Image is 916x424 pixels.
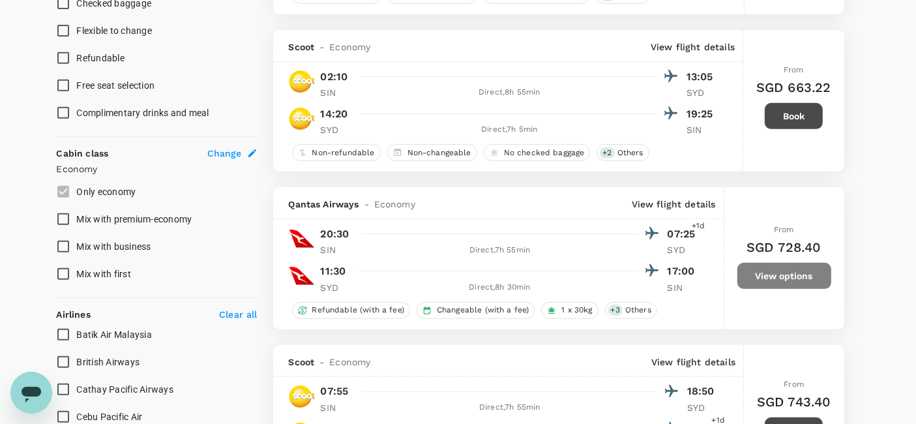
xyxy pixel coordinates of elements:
[57,309,91,320] strong: Airlines
[321,106,348,122] p: 14:20
[321,226,349,242] p: 20:30
[668,226,700,242] p: 07:25
[57,148,109,159] strong: Cabin class
[289,384,315,410] img: TR
[687,86,719,99] p: SYD
[289,106,315,132] img: TR
[687,384,720,399] p: 18:50
[608,305,623,316] span: + 3
[651,40,735,53] p: View flight details
[77,80,155,91] span: Free seat selection
[541,302,598,319] div: 1 x 30kg
[757,391,831,412] h6: SGD 743.40
[289,198,359,211] span: Qantas Airways
[756,77,831,98] h6: SGD 663.22
[289,263,315,289] img: QF
[314,40,329,53] span: -
[402,147,477,159] span: Non-changeable
[321,384,349,399] p: 07:55
[329,356,370,369] span: Economy
[484,144,591,161] div: No checked baggage
[321,264,346,279] p: 11:30
[77,329,153,340] span: Batik Air Malaysia
[668,243,700,256] p: SYD
[361,123,658,136] div: Direct , 7h 5min
[361,244,639,257] div: Direct , 7h 55min
[784,65,804,74] span: From
[77,53,125,63] span: Refundable
[597,144,649,161] div: +2Others
[737,263,831,289] button: View options
[321,123,353,136] p: SYD
[687,106,719,122] p: 19:25
[289,40,315,53] span: Scoot
[321,86,353,99] p: SIN
[289,356,315,369] span: Scoot
[432,305,534,316] span: Changeable (with a fee)
[321,401,353,414] p: SIN
[651,356,735,369] p: View flight details
[668,281,700,294] p: SIN
[292,302,410,319] div: Refundable (with a fee)
[292,144,381,161] div: Non-refundable
[605,302,657,319] div: +3Others
[77,269,132,279] span: Mix with first
[289,68,315,95] img: TR
[359,198,374,211] span: -
[361,281,639,294] div: Direct , 8h 30min
[77,108,209,118] span: Complimentary drinks and meal
[361,86,658,99] div: Direct , 8h 55min
[784,380,804,389] span: From
[687,123,719,136] p: SIN
[77,241,151,252] span: Mix with business
[77,412,143,422] span: Cebu Pacific Air
[746,237,821,258] h6: SGD 728.40
[307,147,380,159] span: Non-refundable
[387,144,477,161] div: Non-changeable
[207,147,242,160] span: Change
[289,226,315,252] img: QF
[361,401,659,414] div: Direct , 7h 55min
[668,264,700,279] p: 17:00
[499,147,590,159] span: No checked baggage
[612,147,649,159] span: Others
[307,305,409,316] span: Refundable (with a fee)
[620,305,657,316] span: Others
[600,147,614,159] span: + 2
[417,302,535,319] div: Changeable (with a fee)
[77,214,192,224] span: Mix with premium-economy
[687,69,719,85] p: 13:05
[57,162,258,175] p: Economy
[321,281,353,294] p: SYD
[632,198,716,211] p: View flight details
[687,401,720,414] p: SYD
[774,225,794,234] span: From
[77,357,140,367] span: British Airways
[556,305,597,316] span: 1 x 30kg
[77,384,174,395] span: Cathay Pacific Airways
[10,372,52,414] iframe: Button to launch messaging window
[219,308,257,321] p: Clear all
[77,25,153,36] span: Flexible to change
[692,220,705,233] span: +1d
[321,243,353,256] p: SIN
[321,69,348,85] p: 02:10
[374,198,415,211] span: Economy
[77,187,136,197] span: Only economy
[765,103,823,129] button: Book
[329,40,370,53] span: Economy
[314,356,329,369] span: -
